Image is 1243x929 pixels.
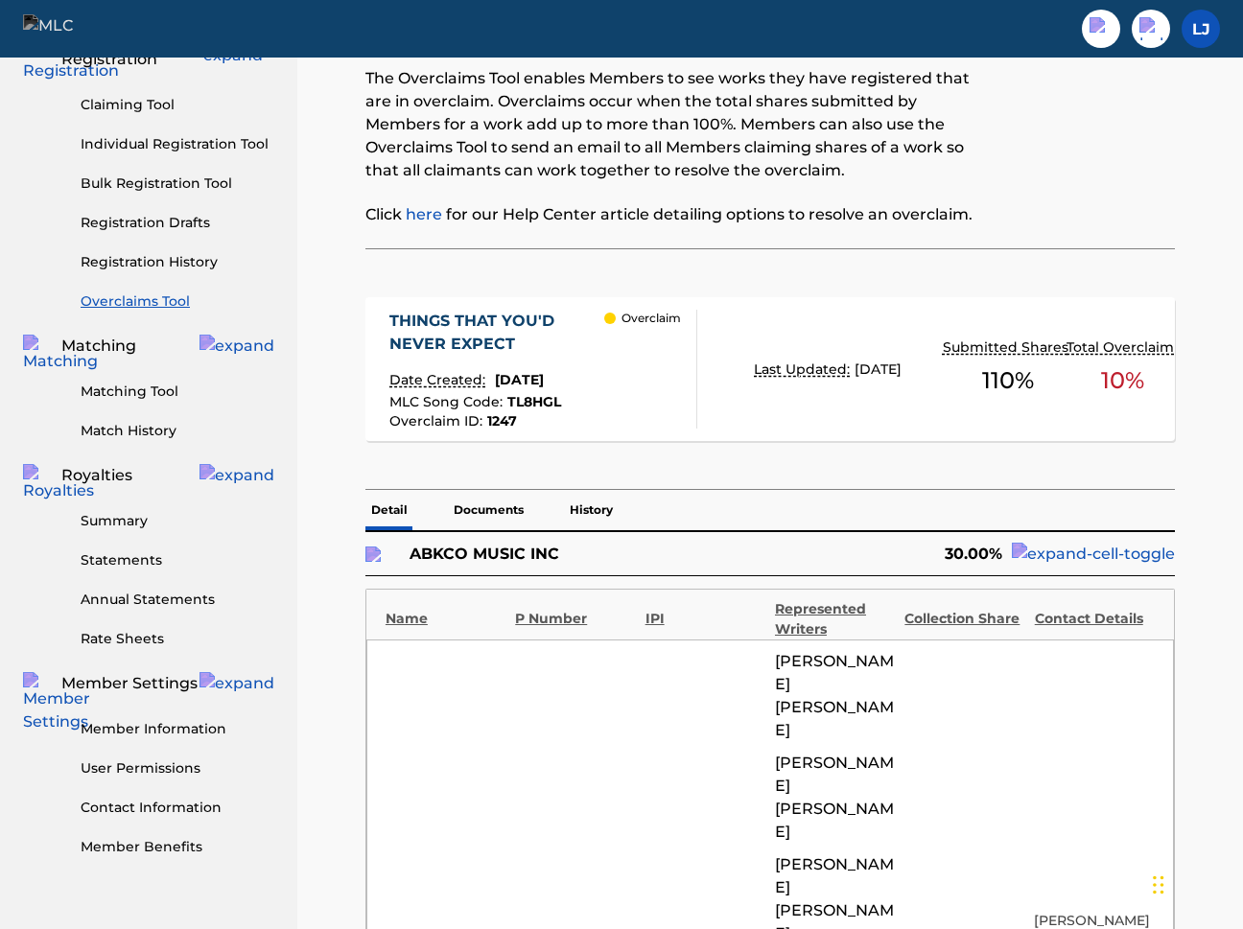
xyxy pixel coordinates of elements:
[1132,10,1170,48] div: Help
[904,609,1024,629] div: Collection Share
[982,363,1034,398] span: 110 %
[81,758,274,778] a: User Permissions
[81,550,274,570] a: Statements
[775,752,895,844] span: [PERSON_NAME] [PERSON_NAME]
[1153,856,1164,914] div: Drag
[386,609,505,629] div: Name
[81,798,274,818] a: Contact Information
[389,412,487,430] span: Overclaim ID :
[81,629,274,649] a: Rate Sheets
[770,543,1175,566] div: 30.00%
[61,335,136,358] span: Matching
[365,546,398,562] img: dfb38c8551f6dcc1ac04.svg
[410,543,559,566] p: ABKCO MUSIC INC
[406,205,442,223] a: here
[1012,543,1175,566] img: expand-cell-toggle
[81,590,274,610] a: Annual Statements
[1035,609,1155,629] div: Contact Details
[389,370,490,390] p: Date Created:
[23,36,119,82] img: Works Registration
[81,511,274,531] a: Summary
[81,174,274,194] a: Bulk Registration Tool
[943,337,1073,358] p: Submitted Shares
[564,490,619,530] p: History
[1182,10,1220,48] div: User Menu
[487,412,517,430] span: 1247
[199,335,274,358] img: expand
[81,252,274,272] a: Registration History
[365,67,989,182] p: The Overclaims Tool enables Members to see works they have registered that are in overclaim. Over...
[645,609,765,629] div: IPI
[365,490,413,530] p: Detail
[199,672,274,695] img: expand
[1139,17,1162,40] img: help
[495,371,544,388] span: [DATE]
[515,609,635,629] div: P Number
[23,14,97,42] img: MLC Logo
[1147,837,1243,929] iframe: Chat Widget
[621,310,681,327] p: Overclaim
[81,719,274,739] a: Member Information
[754,360,855,380] p: Last Updated:
[23,335,98,373] img: Matching
[389,393,507,410] span: MLC Song Code :
[81,421,274,441] a: Match History
[855,360,902,378] span: [DATE]
[81,213,274,233] a: Registration Drafts
[81,382,274,402] a: Matching Tool
[1067,337,1179,358] p: Total Overclaim
[81,95,274,115] a: Claiming Tool
[199,464,274,487] img: expand
[23,464,94,502] img: Royalties
[365,297,1175,441] a: THINGS THAT YOU'D NEVER EXPECTDate Created:[DATE]MLC Song Code:TL8HGLOverclaim ID:1247 OverclaimL...
[775,599,895,639] div: Represented Writers
[389,310,604,356] div: THINGS THAT YOU'D NEVER EXPECT
[1082,10,1120,48] a: Public Search
[81,837,274,857] a: Member Benefits
[365,203,989,226] p: Click for our Help Center article detailing options to resolve an overclaim.
[81,291,274,312] a: Overclaims Tool
[1101,363,1144,398] span: 10 %
[775,650,895,742] span: [PERSON_NAME] [PERSON_NAME]
[1090,17,1113,40] img: search
[507,393,561,410] span: TL8HGL
[61,464,132,487] span: Royalties
[81,134,274,154] a: Individual Registration Tool
[448,490,529,530] p: Documents
[23,672,90,733] img: Member Settings
[61,672,198,695] span: Member Settings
